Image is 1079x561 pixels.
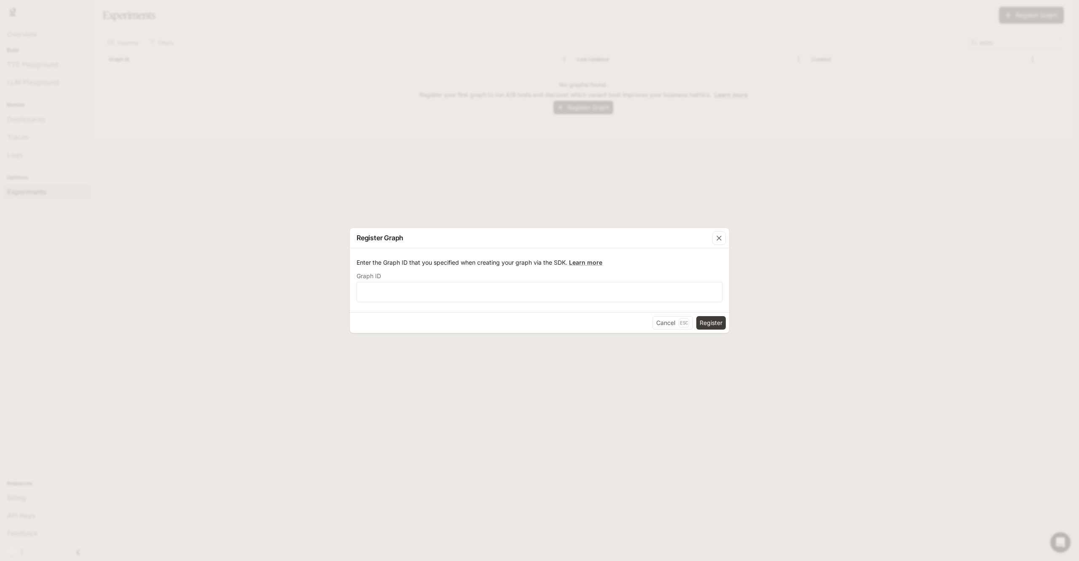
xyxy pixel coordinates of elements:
[696,316,726,330] button: Register
[569,259,602,266] a: Learn more
[357,273,381,279] p: Graph ID
[652,316,693,330] button: CancelEsc
[679,318,689,327] p: Esc
[357,233,403,243] p: Register Graph
[357,258,722,267] p: Enter the Graph ID that you specified when creating your graph via the SDK.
